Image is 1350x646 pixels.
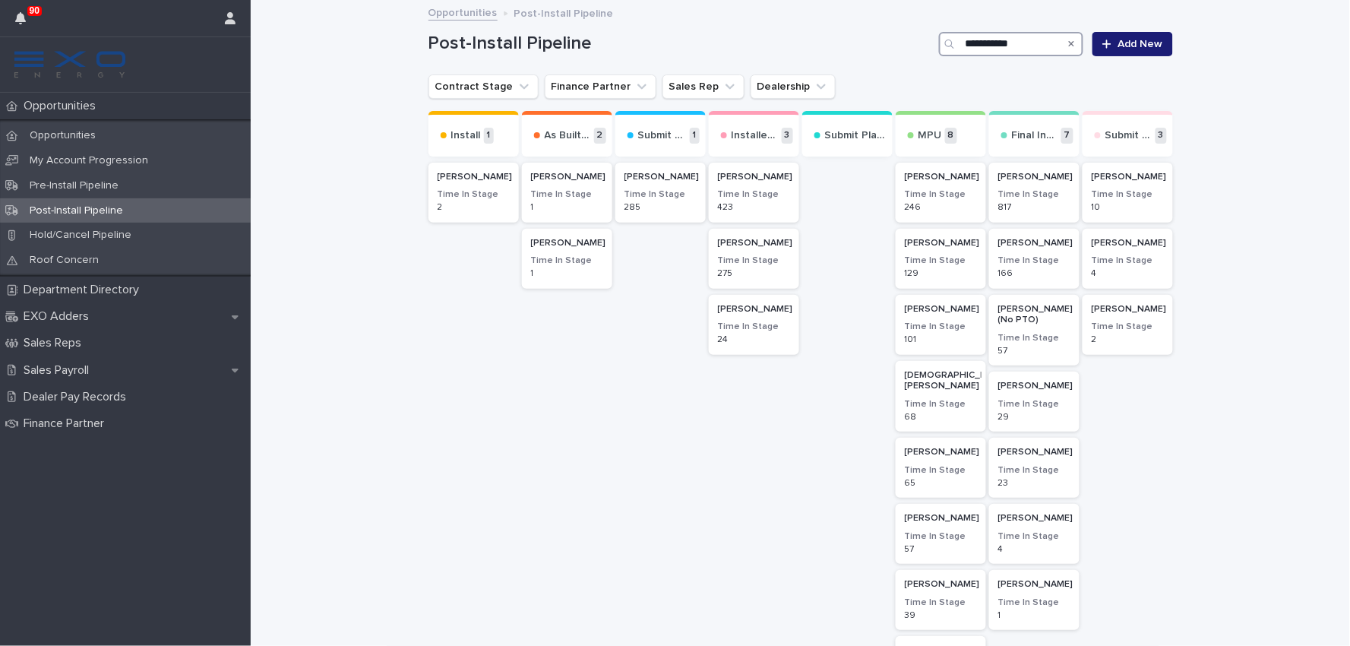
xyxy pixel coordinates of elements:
[718,172,793,182] p: [PERSON_NAME]
[1092,188,1164,201] h3: Time In Stage
[531,238,606,249] p: [PERSON_NAME]
[1156,128,1167,144] p: 3
[905,188,977,201] h3: Time In Stage
[905,202,977,213] p: 246
[718,321,790,333] h3: Time In Stage
[918,129,942,142] p: MPU
[998,610,1070,621] p: 1
[624,188,697,201] h3: Time In Stage
[989,372,1080,432] a: [PERSON_NAME]Time In Stage29
[998,544,1070,555] p: 4
[17,390,138,404] p: Dealer Pay Records
[896,438,986,498] a: [PERSON_NAME]Time In Stage65
[438,188,510,201] h3: Time In Stage
[905,579,980,590] p: [PERSON_NAME]
[905,513,980,524] p: [PERSON_NAME]
[998,172,1073,182] p: [PERSON_NAME]
[17,229,144,242] p: Hold/Cancel Pipeline
[1061,128,1073,144] p: 7
[545,129,591,142] p: As Built CAD
[905,464,977,477] h3: Time In Stage
[896,295,986,355] a: [PERSON_NAME]Time In Stage101
[624,172,700,182] p: [PERSON_NAME]
[998,255,1070,267] h3: Time In Stage
[905,412,977,423] p: 68
[1105,129,1152,142] p: Submit for PTO
[905,530,977,543] h3: Time In Stage
[998,513,1073,524] p: [PERSON_NAME]
[17,283,151,297] p: Department Directory
[17,416,116,431] p: Finance Partner
[428,33,934,55] h1: Post-Install Pipeline
[531,268,603,279] p: 1
[905,172,980,182] p: [PERSON_NAME]
[1083,229,1173,289] a: [PERSON_NAME]Time In Stage4
[428,3,498,21] a: Opportunities
[896,163,986,223] a: [PERSON_NAME]Time In Stage246
[905,447,980,458] p: [PERSON_NAME]
[531,172,606,182] p: [PERSON_NAME]
[1118,39,1163,49] span: Add New
[17,129,108,142] p: Opportunities
[998,188,1070,201] h3: Time In Stage
[12,49,128,80] img: FKS5r6ZBThi8E5hshIGi
[905,597,977,609] h3: Time In Stage
[17,254,111,267] p: Roof Concern
[998,332,1070,344] h3: Time In Stage
[522,163,612,223] a: [PERSON_NAME]Time In Stage1
[428,74,539,99] button: Contract Stage
[905,398,977,410] h3: Time In Stage
[998,381,1073,391] p: [PERSON_NAME]
[998,478,1070,489] p: 23
[905,610,977,621] p: 39
[484,128,494,144] p: 1
[998,238,1073,249] p: [PERSON_NAME]
[17,309,101,324] p: EXO Adders
[905,304,980,315] p: [PERSON_NAME]
[709,295,799,355] a: [PERSON_NAME]Time In Stage24
[998,202,1070,213] p: 817
[905,268,977,279] p: 129
[998,412,1070,423] p: 29
[905,321,977,333] h3: Time In Stage
[939,32,1083,56] input: Search
[531,188,603,201] h3: Time In Stage
[545,74,656,99] button: Finance Partner
[998,447,1073,458] p: [PERSON_NAME]
[690,128,700,144] p: 1
[17,204,135,217] p: Post-Install Pipeline
[514,4,614,21] p: Post-Install Pipeline
[905,478,977,489] p: 65
[522,229,612,289] a: [PERSON_NAME]Time In Stage1
[718,238,793,249] p: [PERSON_NAME]
[709,229,799,289] a: [PERSON_NAME]Time In Stage275
[624,202,697,213] p: 285
[998,268,1070,279] p: 166
[1092,172,1167,182] p: [PERSON_NAME]
[638,129,687,142] p: Submit For Permit
[732,129,779,142] p: Installed No Permit
[998,530,1070,543] h3: Time In Stage
[438,172,513,182] p: [PERSON_NAME]
[989,295,1080,366] a: [PERSON_NAME] (No PTO)Time In Stage57
[998,304,1073,326] p: [PERSON_NAME] (No PTO)
[989,163,1080,223] a: [PERSON_NAME]Time In Stage817
[989,504,1080,564] a: [PERSON_NAME]Time In Stage4
[17,363,101,378] p: Sales Payroll
[751,74,836,99] button: Dealership
[17,179,131,192] p: Pre-Install Pipeline
[905,238,980,249] p: [PERSON_NAME]
[998,346,1070,356] p: 57
[1092,255,1164,267] h3: Time In Stage
[896,361,986,432] a: [DEMOGRAPHIC_DATA][PERSON_NAME]Time In Stage68
[662,74,745,99] button: Sales Rep
[1012,129,1058,142] p: Final Inspection
[718,188,790,201] h3: Time In Stage
[989,229,1080,289] a: [PERSON_NAME]Time In Stage166
[998,597,1070,609] h3: Time In Stage
[1092,304,1167,315] p: [PERSON_NAME]
[1092,321,1164,333] h3: Time In Stage
[1083,295,1173,355] a: [PERSON_NAME]Time In Stage2
[896,570,986,630] a: [PERSON_NAME]Time In Stage39
[945,128,957,144] p: 8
